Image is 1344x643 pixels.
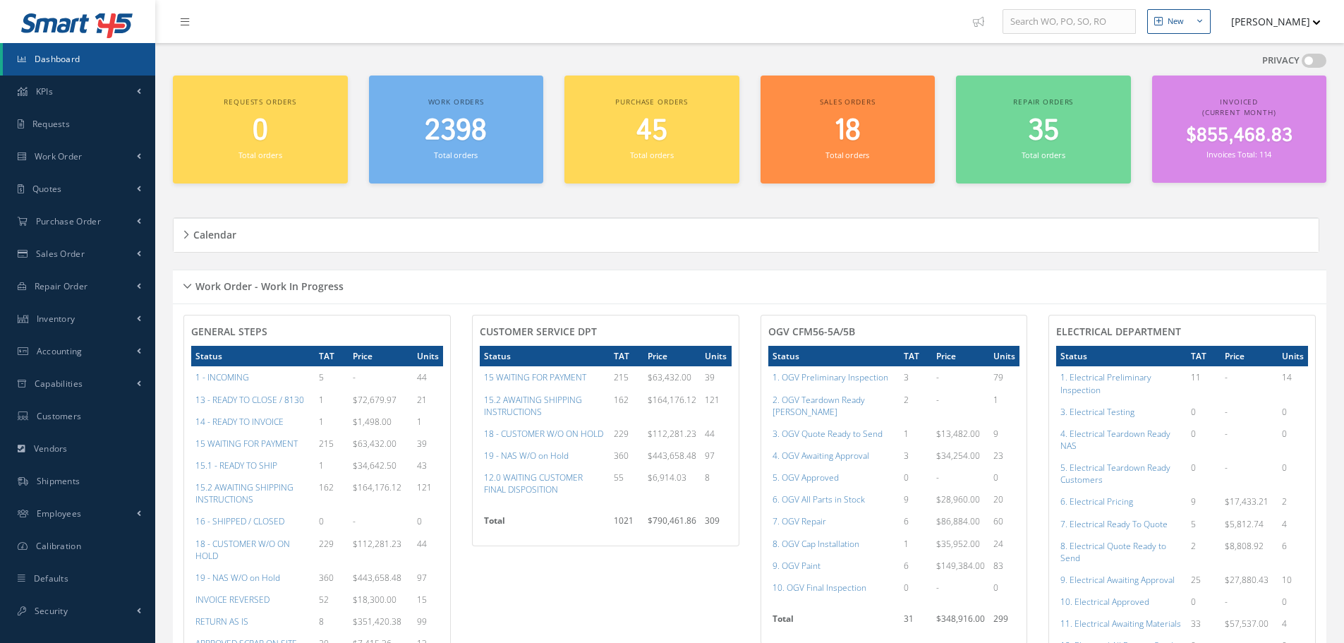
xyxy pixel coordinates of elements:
[1187,401,1221,423] td: 0
[989,346,1019,366] th: Units
[36,248,85,260] span: Sales Order
[768,346,900,366] th: Status
[643,346,701,366] th: Price
[191,326,443,338] h4: General Steps
[1168,16,1184,28] div: New
[413,411,443,433] td: 1
[773,471,839,483] a: 5. OGV Approved
[37,345,83,357] span: Accounting
[900,608,933,637] td: 31
[900,488,933,510] td: 9
[1202,107,1276,117] span: (Current Month)
[701,445,731,467] td: 97
[484,450,569,462] a: 19 - NAS W/O on Hold
[936,450,980,462] span: $34,254.00
[1187,591,1221,613] td: 0
[989,389,1019,423] td: 1
[195,481,293,505] a: 15.2 AWAITING SHIPPING INSTRUCTIONS
[610,346,644,366] th: TAT
[773,560,821,572] a: 9. OGV Paint
[413,476,443,510] td: 121
[989,366,1019,388] td: 79
[1056,346,1187,366] th: Status
[761,76,936,184] a: Sales orders 18 Total orders
[1152,76,1327,183] a: Invoiced (Current Month) $855,468.83 Invoices Total: 114
[1013,97,1073,107] span: Repair orders
[1278,457,1308,491] td: 0
[773,538,859,550] a: 8. OGV Cap Installation
[1278,366,1308,400] td: 14
[936,493,980,505] span: $28,960.00
[1187,613,1221,635] td: 33
[936,613,985,625] span: $348,916.00
[989,488,1019,510] td: 20
[36,85,53,97] span: KPIs
[1278,401,1308,423] td: 0
[34,443,68,455] span: Vendors
[610,423,644,445] td: 229
[1060,540,1166,564] a: 8. Electrical Quote Ready to Send
[1206,149,1271,160] small: Invoices Total: 114
[195,538,290,562] a: 18 - CUSTOMER W/O ON HOLD
[37,410,82,422] span: Customers
[1278,535,1308,569] td: 6
[434,150,478,160] small: Total orders
[932,346,989,366] th: Price
[1278,346,1308,366] th: Units
[315,389,349,411] td: 1
[480,346,610,366] th: Status
[989,608,1019,637] td: 299
[936,560,985,572] span: $149,384.00
[413,510,443,532] td: 0
[1221,346,1278,366] th: Price
[1225,371,1228,383] span: -
[413,433,443,455] td: 39
[349,346,413,366] th: Price
[989,510,1019,532] td: 60
[989,555,1019,577] td: 83
[701,346,731,366] th: Units
[195,459,277,471] a: 15.1 - READY TO SHIP
[1186,122,1292,150] span: $855,468.83
[936,428,980,440] span: $13,482.00
[315,433,349,455] td: 215
[1060,371,1151,395] a: 1. Electrical Preliminary Inspection
[1187,366,1221,400] td: 11
[353,615,401,627] span: $351,420.38
[413,611,443,632] td: 99
[238,150,282,160] small: Total orders
[1187,346,1221,366] th: TAT
[1028,111,1059,151] span: 35
[1187,569,1221,591] td: 25
[701,423,731,445] td: 44
[900,366,933,388] td: 3
[610,467,644,500] td: 55
[936,582,939,594] span: -
[428,97,484,107] span: Work orders
[564,76,739,184] a: Purchase orders 45 Total orders
[224,97,296,107] span: Requests orders
[413,346,443,366] th: Units
[315,510,349,532] td: 0
[1060,574,1175,586] a: 9. Electrical Awaiting Approval
[834,111,861,151] span: 18
[773,582,866,594] a: 10. OGV Final Inspection
[610,366,644,388] td: 215
[1220,97,1258,107] span: Invoiced
[1060,518,1168,530] a: 7. Electrical Ready To Quote
[315,611,349,632] td: 8
[315,533,349,567] td: 229
[648,515,696,527] span: $790,461.86
[701,366,731,388] td: 39
[1003,9,1136,35] input: Search WO, PO, SO, RO
[1278,491,1308,512] td: 2
[900,555,933,577] td: 6
[1225,618,1269,630] span: $57,537.00
[1187,423,1221,457] td: 0
[989,445,1019,467] td: 23
[353,394,396,406] span: $72,679.97
[1187,513,1221,535] td: 5
[315,455,349,476] td: 1
[195,394,304,406] a: 13 - READY TO CLOSE / 8130
[773,493,865,505] a: 6. OGV All Parts in Stock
